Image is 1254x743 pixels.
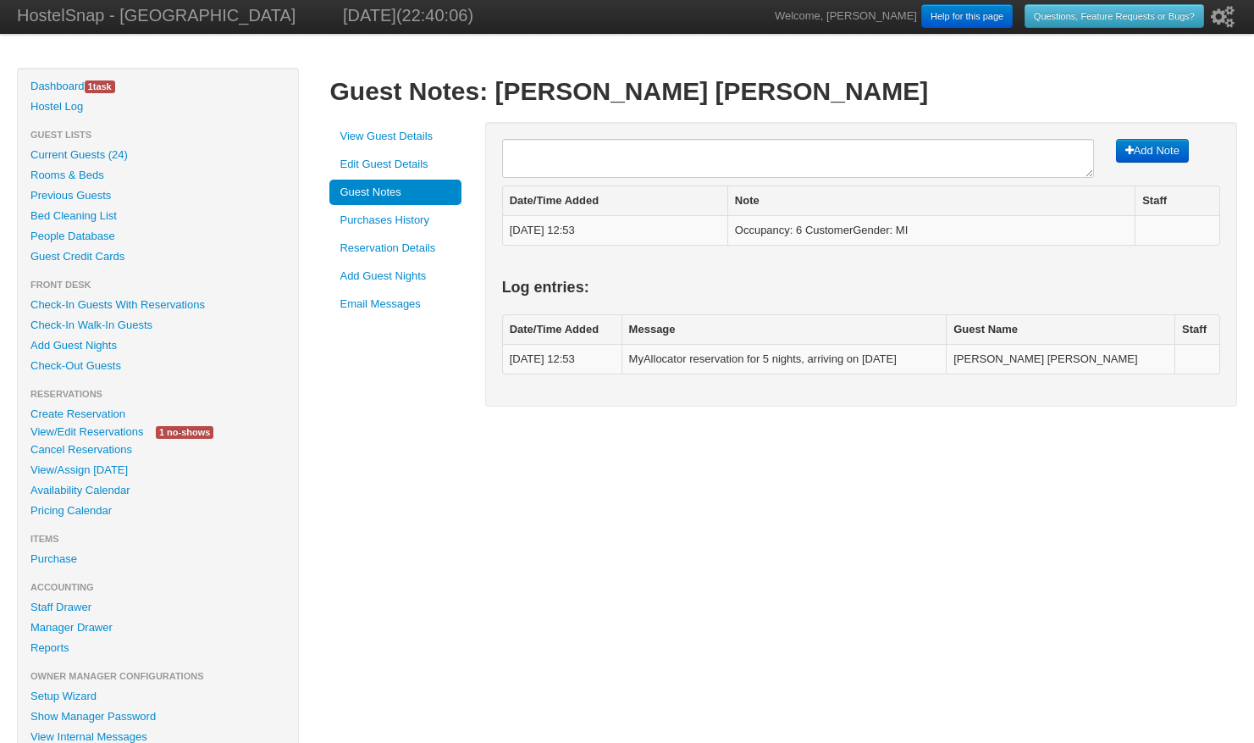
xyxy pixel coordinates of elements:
a: Purchases History [329,208,461,233]
li: Accounting [18,577,298,597]
a: Hostel Log [18,97,298,117]
th: Date/Time Added [502,186,727,215]
a: Setup Wizard [18,686,298,707]
a: Check-In Walk-In Guests [18,315,298,335]
a: Availability Calendar [18,480,298,501]
td: Occupancy: 6 CustomerGender: MI [727,215,1135,245]
h3: Log entries: [502,276,1220,299]
a: Guest Credit Cards [18,247,298,267]
td: [PERSON_NAME] [PERSON_NAME] [946,344,1174,374]
a: Purchase [18,549,298,569]
a: Add Guest Nights [18,335,298,356]
a: Help for this page [921,4,1013,28]
span: task [85,80,115,93]
a: Check-Out Guests [18,356,298,376]
a: View/Edit Reservations [18,423,156,441]
a: Previous Guests [18,186,298,206]
a: View Guest Details [329,124,461,149]
h1: Guest Notes: [PERSON_NAME] [PERSON_NAME] [329,76,1237,107]
a: Check-In Guests With Reservations [18,295,298,315]
th: Staff [1174,315,1219,344]
a: Current Guests (24) [18,145,298,165]
a: Guest Notes [329,180,461,205]
th: Staff [1135,186,1219,215]
span: (22:40:06) [396,6,473,25]
th: Message [621,315,947,344]
li: Reservations [18,384,298,404]
a: Dashboard1task [18,76,298,97]
span: 1 no-shows [156,426,213,439]
a: Questions, Feature Requests or Bugs? [1025,4,1204,28]
li: Guest Lists [18,125,298,145]
li: Items [18,529,298,549]
th: Date/Time Added [502,315,621,344]
a: People Database [18,226,298,247]
a: Pricing Calendar [18,501,298,521]
a: Edit Guest Details [329,152,461,177]
button: Add Note [1116,139,1189,163]
a: Cancel Reservations [18,440,298,460]
a: Staff Drawer [18,597,298,618]
span: 1 [88,81,93,91]
a: View/Assign [DATE] [18,460,298,480]
i: Setup Wizard [1211,6,1235,28]
a: Bed Cleaning List [18,206,298,226]
li: Front Desk [18,274,298,295]
a: Manager Drawer [18,618,298,638]
a: 1 no-shows [143,423,226,441]
a: Reservation Details [329,236,461,261]
th: Note [727,186,1135,215]
a: Reports [18,638,298,658]
th: Guest Name [946,315,1174,344]
td: [DATE] 12:53 [502,344,621,374]
li: Owner Manager Configurations [18,666,298,686]
a: Create Reservation [18,404,298,424]
a: Email Messages [329,291,461,317]
a: Show Manager Password [18,707,298,727]
a: Rooms & Beds [18,165,298,186]
td: [DATE] 12:53 [502,215,727,245]
a: Add Guest Nights [329,263,461,289]
td: MyAllocator reservation for 5 nights, arriving on [DATE] [621,344,947,374]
